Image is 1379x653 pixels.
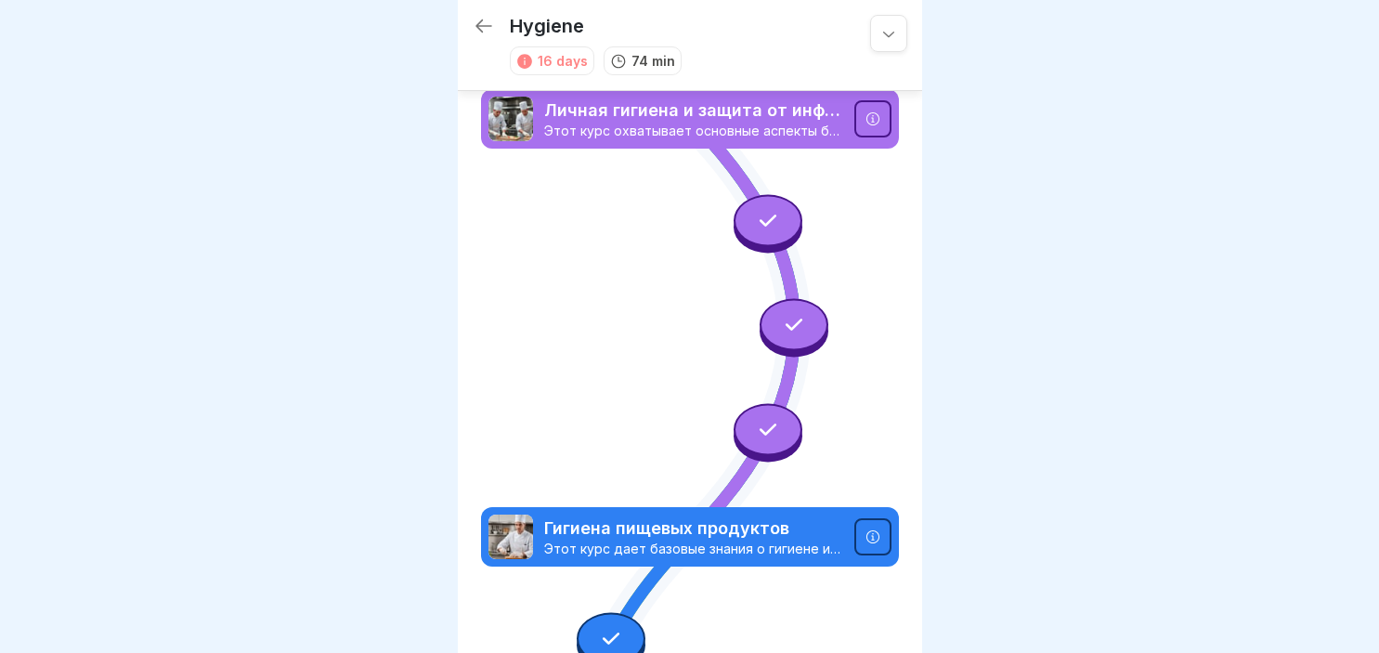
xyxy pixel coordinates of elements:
[488,515,533,559] img: jz0fz12u36edh1e04itkdbcq.png
[631,51,675,71] p: 74 min
[544,123,843,139] p: Этот курс охватывает основные аспекты безопасности и гигиены пищевых продуктов в сфере общественн...
[510,15,584,37] p: Hygiene
[544,516,843,541] p: Гигиена пищевых продуктов
[538,51,588,71] div: 16 days
[544,541,843,557] p: Этот курс дает базовые знания о гигиене и обработке продуктов питания в сфере общественного питан...
[488,97,533,141] img: tq1iwfpjw7gb8q143pboqzza.png
[544,98,843,123] p: Личная гигиена и защита от инфекций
